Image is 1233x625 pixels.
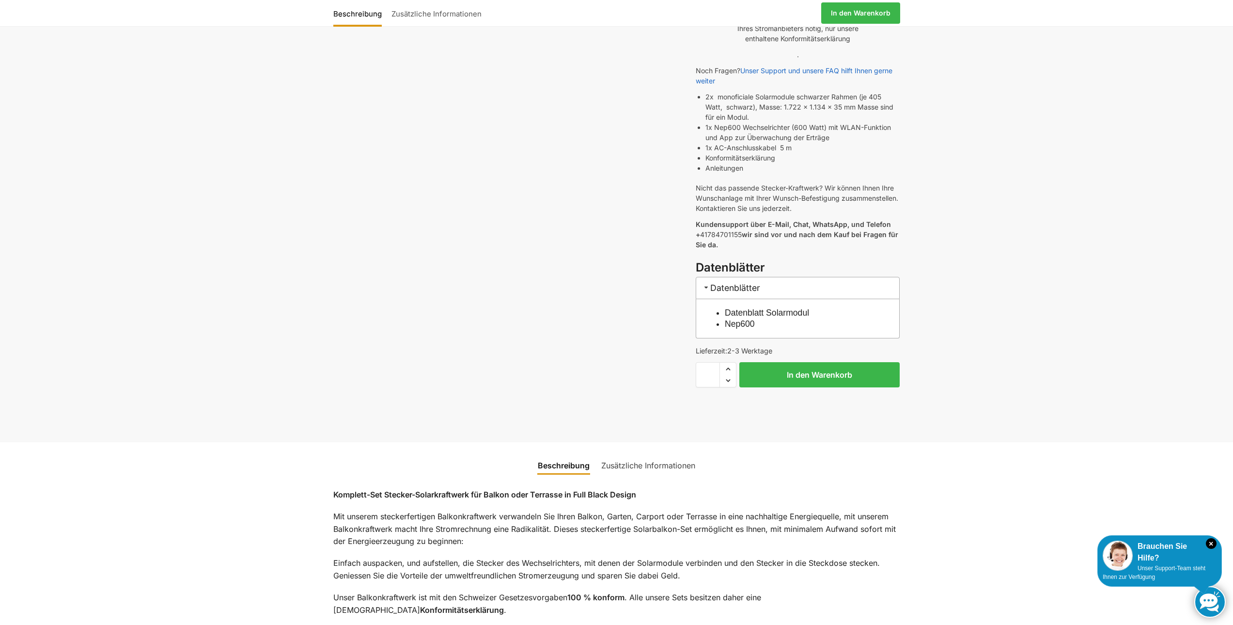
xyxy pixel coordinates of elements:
span: Reduce quantity [720,374,736,387]
span: Unser Support-Team steht Ihnen zur Verfügung [1103,565,1205,580]
li: 2x monoficiale Solarmodule schwarzer Rahmen (je 405 Watt, schwarz), Masse: 1.722 x 1.134 x 35 mm ... [705,92,900,122]
a: Unser Support und unsere FAQ hilft Ihnen gerne weiter [696,66,892,85]
a: Zusätzliche Informationen [595,454,701,477]
li: 1x Nep600 Wechselrichter (600 Watt) mit WLAN-Funktion und App zur Überwachung der Erträge [705,122,900,143]
a: In den Warenkorb [821,2,900,24]
input: Produktmenge [696,362,720,387]
a: Beschreibung [532,454,595,477]
p: . [696,49,900,60]
strong: Kundensupport über E-Mail, Chat, WhatsApp, und Telefon + [696,220,891,239]
iframe: Sicherer Rahmen für schnelle Bezahlvorgänge [694,393,902,420]
li: Konformitätserklärung [705,153,900,163]
li: 1x AC-Anschlusskabel 5 m [705,143,900,153]
button: In den Warenkorb [739,362,900,387]
strong: Konformitätserklärung [420,605,504,615]
span: 2-3 Werktage [727,347,772,355]
strong: Komplett-Set Stecker-Solarkraftwerk für Balkon oder Terrasse in Full Black Design [333,490,636,499]
p: Einfach auspacken, und aufstellen, die Stecker des Wechselrichters, mit denen der Solarmodule ver... [333,557,900,582]
a: Beschreibung [333,1,387,25]
i: Schließen [1206,538,1217,549]
strong: wir sind vor und nach dem Kauf bei Fragen für Sie da. [696,230,898,249]
p: Unser Balkonkraftwerk ist mit den Schweizer Gesetzesvorgaben . Alle unsere Sets besitzen daher ei... [333,592,900,616]
a: Datenblatt Solarmodul [725,308,809,318]
p: Mit unserem steckerfertigen Balkonkraftwerk verwandeln Sie Ihren Balkon, Garten, Carport oder Ter... [333,511,900,548]
a: Nep600 [725,319,755,329]
h3: Datenblätter [696,277,900,299]
span: Lieferzeit: [696,347,772,355]
strong: 100 % konform [567,593,624,602]
span: Increase quantity [720,363,736,375]
img: Customer service [1103,541,1133,571]
div: Brauchen Sie Hilfe? [1103,541,1217,564]
p: Nicht das passende Stecker-Kraftwerk? Wir können Ihnen Ihre Wunschanlage mit Ihrer Wunsch-Befesti... [696,183,900,213]
p: 41784701155 [696,219,900,250]
li: Anleitungen [705,163,900,173]
a: Zusätzliche Informationen [387,1,486,25]
h3: Datenblätter [696,259,900,276]
p: Noch Fragen? [696,65,900,86]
